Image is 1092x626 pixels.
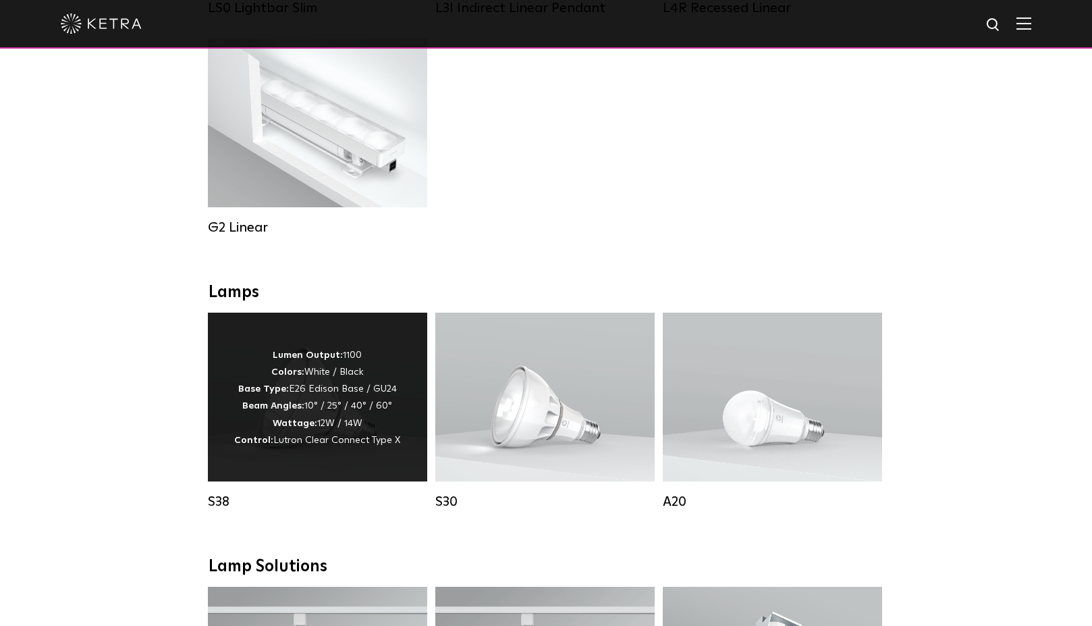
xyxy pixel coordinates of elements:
[238,384,289,394] strong: Base Type:
[663,313,882,512] a: A20 Lumen Output:600 / 800Colors:White / BlackBase Type:E26 Edison Base / GU24Beam Angles:Omni-Di...
[273,350,343,360] strong: Lumen Output:
[234,436,273,445] strong: Control:
[208,219,427,236] div: G2 Linear
[273,419,317,428] strong: Wattage:
[271,367,304,377] strong: Colors:
[435,494,655,510] div: S30
[61,14,142,34] img: ketra-logo-2019-white
[273,436,400,445] span: Lutron Clear Connect Type X
[208,38,427,238] a: G2 Linear Lumen Output:400 / 700 / 1000Colors:WhiteBeam Angles:Flood / [GEOGRAPHIC_DATA] / Narrow...
[435,313,655,512] a: S30 Lumen Output:1100Colors:White / BlackBase Type:E26 Edison Base / GU24Beam Angles:15° / 25° / ...
[209,283,883,303] div: Lamps
[234,347,400,449] p: 1100 White / Black E26 Edison Base / GU24 10° / 25° / 40° / 60° 12W / 14W
[208,313,427,512] a: S38 Lumen Output:1100Colors:White / BlackBase Type:E26 Edison Base / GU24Beam Angles:10° / 25° / ...
[1016,17,1031,30] img: Hamburger%20Nav.svg
[663,494,882,510] div: A20
[208,494,427,510] div: S38
[209,557,883,577] div: Lamp Solutions
[242,401,304,411] strong: Beam Angles:
[985,17,1002,34] img: search icon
